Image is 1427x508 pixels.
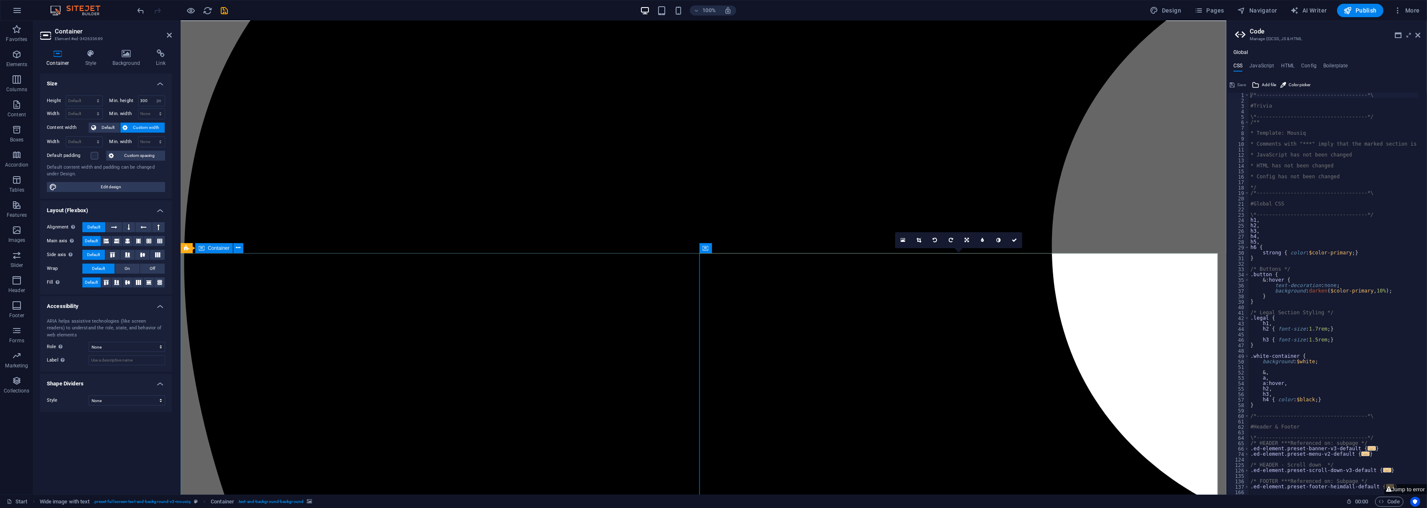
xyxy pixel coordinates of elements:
[1227,190,1250,196] div: 19
[1346,497,1368,507] h6: Session time
[10,262,23,269] p: Slider
[1227,125,1250,131] div: 7
[194,499,198,504] i: This element is a customizable preset
[1233,49,1248,56] h4: Global
[47,182,165,192] button: Edit design
[1195,6,1224,15] span: Pages
[40,497,90,507] span: Click to select. Double-click to edit
[47,398,58,403] span: Style
[211,497,234,507] span: Click to select. Double-click to edit
[1227,92,1250,98] div: 1
[92,264,105,274] span: Default
[1227,207,1250,212] div: 22
[1227,326,1250,332] div: 44
[82,222,105,232] button: Default
[6,61,28,68] p: Elements
[1227,261,1250,267] div: 32
[1227,321,1250,326] div: 43
[1227,277,1250,283] div: 35
[55,35,155,43] h3: Element #ed-342633689
[237,497,304,507] span: . text-and-background-background
[1250,35,1404,43] h3: Manage (S)CSS, JS & HTML
[47,264,82,274] label: Wrap
[1227,288,1250,294] div: 37
[1227,490,1250,495] div: 166
[1227,364,1250,370] div: 51
[40,374,172,389] h4: Shape Dividers
[1355,497,1368,507] span: 00 00
[1227,120,1250,125] div: 6
[82,236,101,246] button: Default
[1227,169,1250,174] div: 15
[1227,310,1250,316] div: 41
[1250,28,1420,35] h2: Code
[1394,6,1420,15] span: More
[1191,4,1227,17] button: Pages
[87,250,100,260] span: Default
[8,237,26,244] p: Images
[1227,305,1250,310] div: 40
[10,136,24,143] p: Boxes
[48,5,111,15] img: Editor Logo
[1291,6,1327,15] span: AI Writer
[911,232,927,248] a: Crop mode
[40,296,172,311] h4: Accessibility
[110,98,138,103] label: Min. height
[47,151,91,161] label: Default padding
[47,222,82,232] label: Alignment
[55,28,172,35] h2: Container
[6,36,27,43] p: Favorites
[136,6,146,15] i: Undo: Change image width (Ctrl+Z)
[1289,80,1310,90] span: Color picker
[150,264,155,274] span: Off
[1227,484,1250,490] div: 137
[47,250,82,260] label: Side axis
[1281,63,1295,72] h4: HTML
[1233,63,1243,72] h4: CSS
[724,7,732,14] i: On resize automatically adjust zoom level to fit chosen device.
[59,182,163,192] span: Edit design
[89,355,165,365] input: Use a descriptive name
[203,5,213,15] button: reload
[1227,256,1250,261] div: 31
[1227,196,1250,201] div: 20
[220,6,230,15] i: Save (Ctrl+S)
[106,49,150,67] h4: Background
[1379,497,1400,507] span: Code
[1227,435,1250,441] div: 64
[1227,180,1250,185] div: 17
[47,236,82,246] label: Main axis
[40,497,312,507] nav: breadcrumb
[40,74,172,89] h4: Size
[1227,468,1250,473] div: 126
[1227,457,1250,462] div: 124
[110,111,138,116] label: Min. width
[47,355,89,365] label: Label
[1227,103,1250,109] div: 3
[1251,80,1277,90] button: Add file
[1227,267,1250,272] div: 33
[1227,201,1250,207] div: 21
[1227,250,1250,256] div: 30
[1368,446,1376,451] span: ...
[110,139,138,144] label: Min. width
[1227,114,1250,120] div: 5
[1227,228,1250,234] div: 26
[1383,468,1391,472] span: ...
[82,264,115,274] button: Default
[1227,152,1250,158] div: 12
[203,6,213,15] i: Reload page
[307,499,312,504] i: This element contains a background
[1227,283,1250,288] div: 36
[1227,452,1250,457] div: 74
[116,151,163,161] span: Custom spacing
[1234,4,1281,17] button: Navigator
[186,5,196,15] button: Click here to leave preview mode and continue editing
[136,5,146,15] button: undo
[1227,234,1250,239] div: 27
[1361,498,1362,505] span: :
[40,49,79,67] h4: Container
[1227,343,1250,348] div: 47
[5,362,28,369] p: Marketing
[1262,80,1276,90] span: Add file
